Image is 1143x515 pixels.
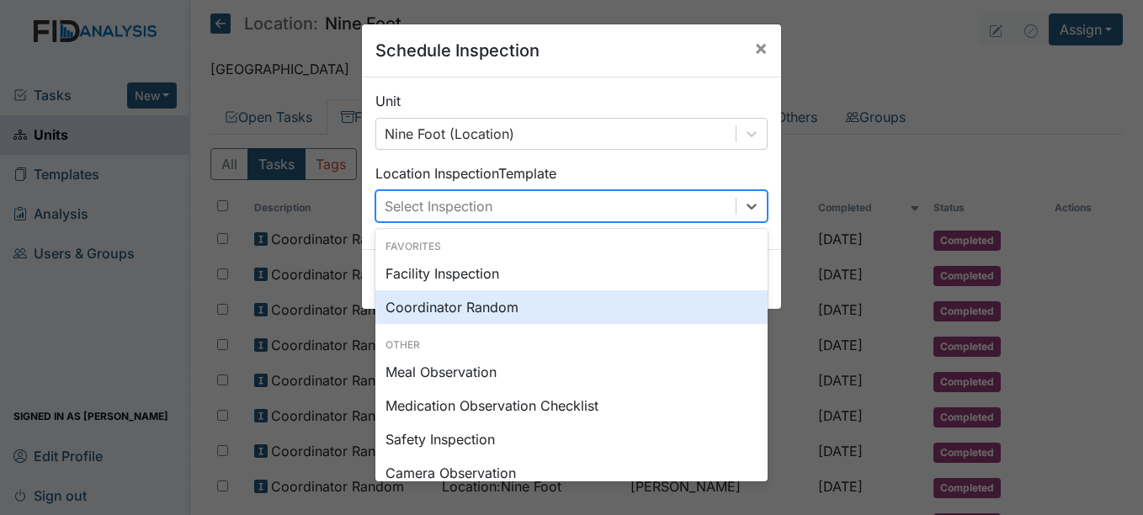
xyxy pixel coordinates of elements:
label: Location Inspection Template [375,163,556,183]
button: Close [741,24,781,72]
div: Favorites [375,239,768,254]
div: Medication Observation Checklist [375,389,768,422]
div: Safety Inspection [375,422,768,456]
span: × [754,35,768,60]
div: Other [375,337,768,353]
div: Facility Inspection [375,257,768,290]
div: Camera Observation [375,456,768,490]
div: Coordinator Random [375,290,768,324]
div: Nine Foot (Location) [385,124,514,144]
label: Unit [375,91,401,111]
h5: Schedule Inspection [375,38,540,63]
div: Select Inspection [385,196,492,216]
div: Meal Observation [375,355,768,389]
